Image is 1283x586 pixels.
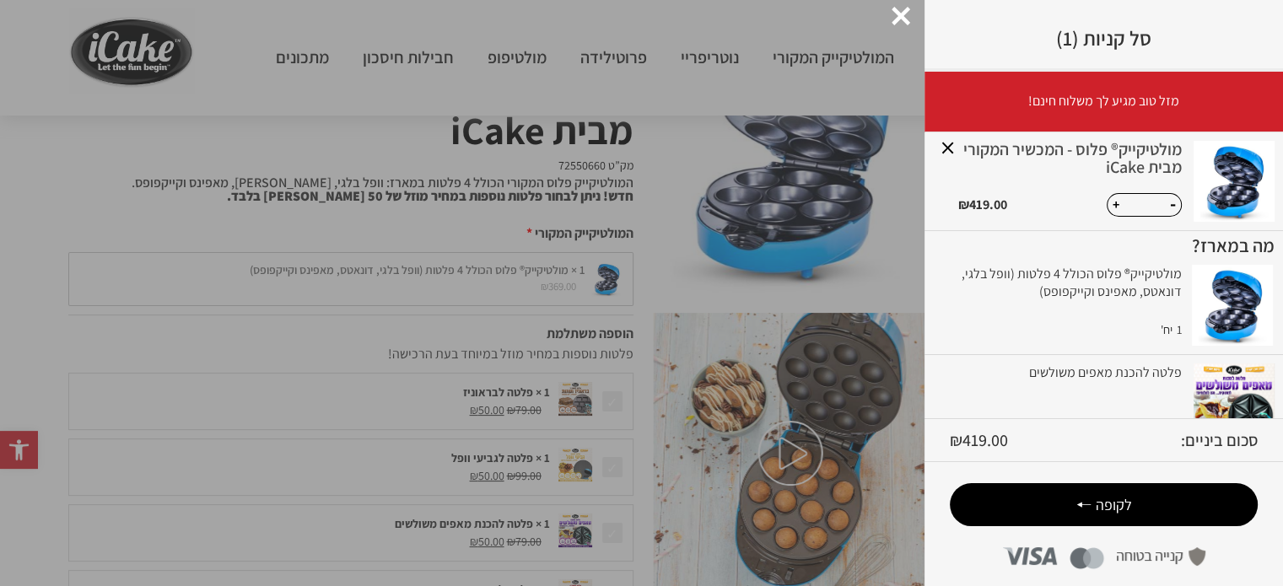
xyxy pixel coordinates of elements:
[1070,404,1183,444] div: 1
[958,196,969,213] span: ₪
[950,429,1008,451] bdi: 419.00
[958,363,1182,404] div: פלטה להכנת מאפים משולשים
[933,132,962,162] a: Remove this item
[1003,547,1057,565] img: visa-logo.png
[1028,92,1179,110] p: מזל טוב מגיע לך משלוח חינם!
[958,265,1182,315] div: מולטיקייק® פלוס הכולל 4 פלטות (וופל בלגי, דונאטס, מאפינס וקייקפופס)
[1181,427,1258,453] strong: סכום ביניים:
[1096,495,1132,514] span: לקופה
[1117,547,1205,566] img: safe-purchase-logo.png
[1164,194,1181,212] button: -
[950,25,1258,51] h3: סל קניות (1)
[1070,314,1183,345] div: 1
[1108,194,1124,216] button: +
[950,429,962,451] span: ₪
[1070,547,1104,569] img: mastercard-logo.png
[950,483,1258,526] a: לקופה
[958,196,1007,213] bdi: 419.00
[958,141,1182,177] a: מולטיקייק® פלוס - המכשיר המקורי מבית iCake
